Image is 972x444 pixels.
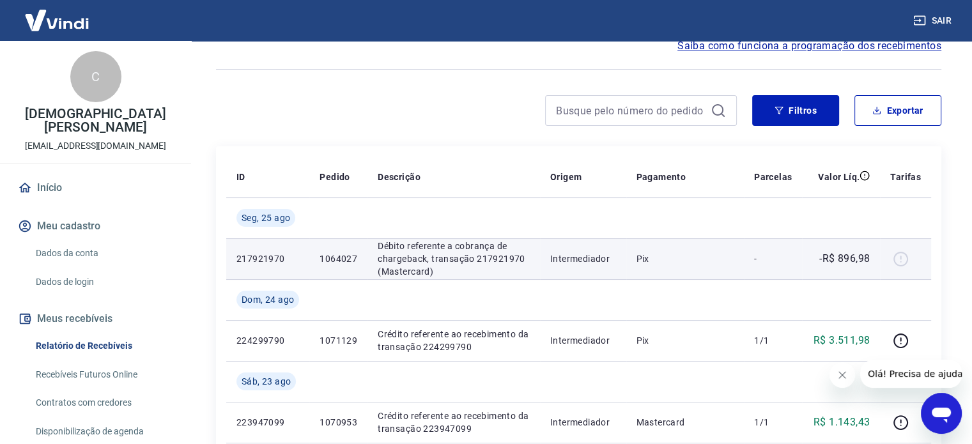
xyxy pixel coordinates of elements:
p: 1/1 [754,334,792,347]
a: Relatório de Recebíveis [31,333,176,359]
p: 224299790 [236,334,299,347]
p: Intermediador [550,334,616,347]
span: Seg, 25 ago [242,211,290,224]
p: R$ 1.143,43 [814,415,870,430]
a: Saiba como funciona a programação dos recebimentos [677,38,941,54]
button: Sair [911,9,957,33]
p: -R$ 896,98 [819,251,870,266]
p: Parcelas [754,171,792,183]
p: Pedido [320,171,350,183]
button: Meus recebíveis [15,305,176,333]
div: C [70,51,121,102]
a: Contratos com credores [31,390,176,416]
input: Busque pelo número do pedido [556,101,706,120]
iframe: Mensagem da empresa [860,360,962,388]
p: 223947099 [236,416,299,429]
p: Valor Líq. [818,171,860,183]
p: Intermediador [550,252,616,265]
p: 217921970 [236,252,299,265]
p: [EMAIL_ADDRESS][DOMAIN_NAME] [25,139,166,153]
p: Mastercard [636,416,734,429]
p: Origem [550,171,582,183]
p: Descrição [378,171,420,183]
p: Pix [636,334,734,347]
p: R$ 3.511,98 [814,333,870,348]
p: 1070953 [320,416,357,429]
p: 1/1 [754,416,792,429]
p: - [754,252,792,265]
button: Meu cadastro [15,212,176,240]
p: 1064027 [320,252,357,265]
p: [DEMOGRAPHIC_DATA][PERSON_NAME] [10,107,181,134]
a: Recebíveis Futuros Online [31,362,176,388]
span: Olá! Precisa de ajuda? [8,9,107,19]
iframe: Fechar mensagem [829,362,855,388]
p: Débito referente a cobrança de chargeback, transação 217921970 (Mastercard) [378,240,530,278]
p: 1071129 [320,334,357,347]
img: Vindi [15,1,98,40]
p: Crédito referente ao recebimento da transação 223947099 [378,410,530,435]
p: Pagamento [636,171,686,183]
span: Sáb, 23 ago [242,375,291,388]
a: Início [15,174,176,202]
button: Exportar [854,95,941,126]
p: Pix [636,252,734,265]
p: Tarifas [890,171,921,183]
a: Dados da conta [31,240,176,266]
p: Intermediador [550,416,616,429]
p: Crédito referente ao recebimento da transação 224299790 [378,328,530,353]
p: ID [236,171,245,183]
button: Filtros [752,95,839,126]
a: Dados de login [31,269,176,295]
iframe: Botão para abrir a janela de mensagens [921,393,962,434]
span: Dom, 24 ago [242,293,294,306]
